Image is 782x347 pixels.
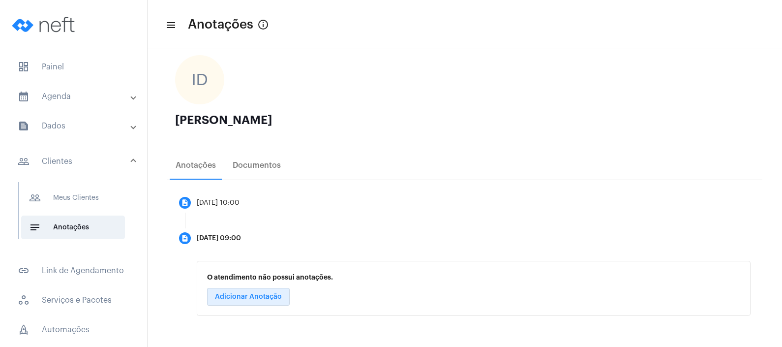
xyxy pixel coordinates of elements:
div: [DATE] 09:00 [197,235,241,242]
mat-icon: description [181,234,189,242]
mat-panel-title: Agenda [18,91,131,102]
div: ID [175,55,224,104]
span: Link de Agendamento [10,259,137,283]
span: Meus Clientes [21,186,125,210]
mat-icon: sidenav icon [18,91,30,102]
img: logo-neft-novo-2.png [8,5,82,44]
mat-panel-title: Dados [18,120,131,132]
mat-icon: info_outlined [257,19,269,31]
div: [DATE] 10:00 [197,199,240,207]
mat-expansion-panel-header: sidenav iconClientes [6,146,147,177]
span: sidenav icon [18,61,30,73]
mat-icon: sidenav icon [29,192,41,204]
div: Anotações [176,161,216,170]
mat-icon: sidenav icon [165,19,175,31]
button: Adicionar Anotação [207,288,290,306]
span: Anotações [188,17,253,32]
div: Documentos [233,161,281,170]
span: Adicionar Anotação [215,293,282,300]
p: O atendimento não possui anotações. [207,274,740,281]
span: Painel [10,55,137,79]
mat-icon: sidenav icon [18,265,30,277]
mat-icon: description [181,199,189,207]
span: Anotações [21,216,125,239]
mat-expansion-panel-header: sidenav iconAgenda [6,85,147,108]
mat-icon: sidenav icon [18,156,30,167]
mat-panel-title: Clientes [18,156,131,167]
mat-icon: sidenav icon [29,221,41,233]
span: Automações [10,318,137,342]
mat-icon: sidenav icon [18,120,30,132]
span: sidenav icon [18,294,30,306]
span: sidenav icon [18,324,30,336]
div: [PERSON_NAME] [175,114,754,126]
span: Serviços e Pacotes [10,288,137,312]
mat-expansion-panel-header: sidenav iconDados [6,114,147,138]
div: sidenav iconClientes [6,177,147,253]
